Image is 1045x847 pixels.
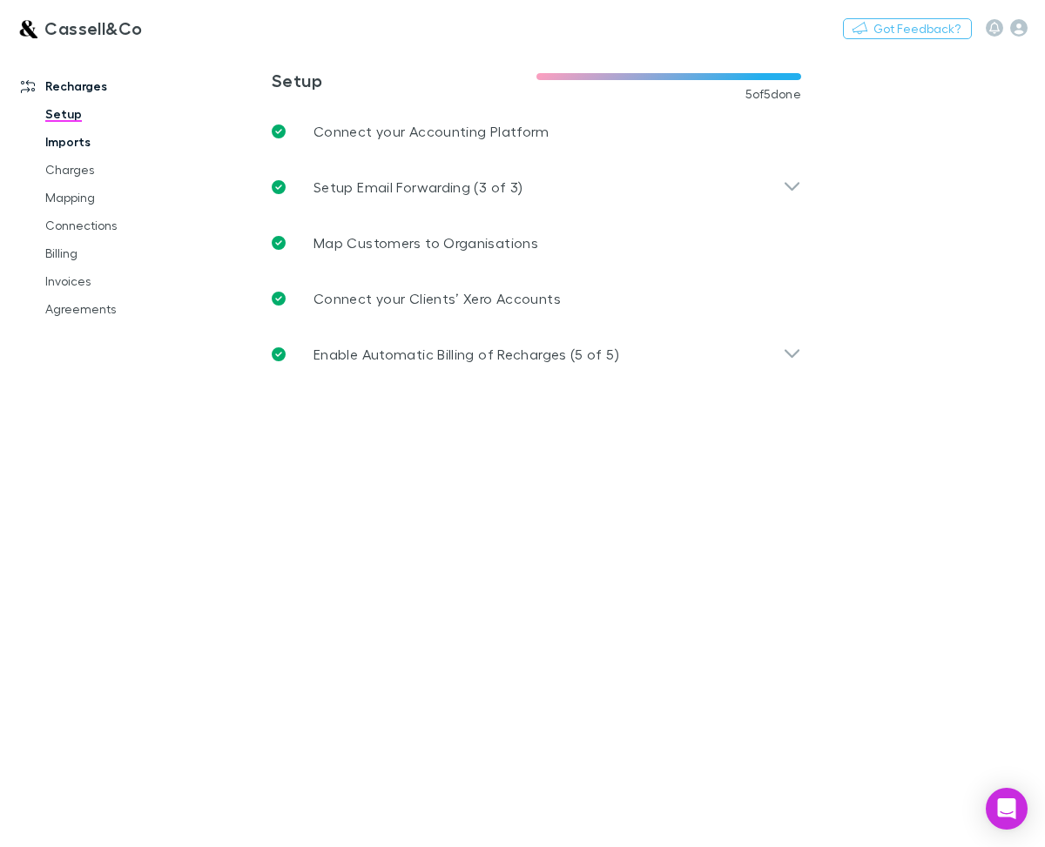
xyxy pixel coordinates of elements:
[843,18,972,39] button: Got Feedback?
[28,184,206,212] a: Mapping
[28,212,206,239] a: Connections
[258,104,815,159] a: Connect your Accounting Platform
[986,788,1028,830] div: Open Intercom Messenger
[258,326,815,382] div: Enable Automatic Billing of Recharges (5 of 5)
[313,121,549,142] p: Connect your Accounting Platform
[17,17,37,38] img: Cassell&Co's Logo
[3,72,206,100] a: Recharges
[28,128,206,156] a: Imports
[313,344,619,365] p: Enable Automatic Billing of Recharges (5 of 5)
[28,267,206,295] a: Invoices
[28,156,206,184] a: Charges
[258,271,815,326] a: Connect your Clients’ Xero Accounts
[272,70,536,91] h3: Setup
[313,232,538,253] p: Map Customers to Organisations
[28,100,206,128] a: Setup
[7,7,153,49] a: Cassell&Co
[28,295,206,323] a: Agreements
[745,87,801,101] span: 5 of 5 done
[258,159,815,215] div: Setup Email Forwarding (3 of 3)
[313,288,561,309] p: Connect your Clients’ Xero Accounts
[258,215,815,271] a: Map Customers to Organisations
[44,17,143,38] h3: Cassell&Co
[28,239,206,267] a: Billing
[313,177,522,198] p: Setup Email Forwarding (3 of 3)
